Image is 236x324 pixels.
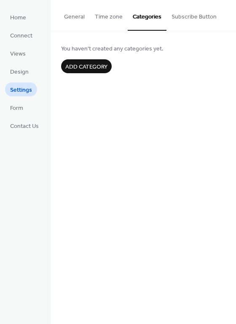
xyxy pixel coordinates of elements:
[61,59,112,73] button: Add category
[65,63,107,72] span: Add category
[5,119,44,133] a: Contact Us
[10,13,26,22] span: Home
[5,10,31,24] a: Home
[10,86,32,95] span: Settings
[10,68,29,77] span: Design
[10,104,23,113] span: Form
[10,122,39,131] span: Contact Us
[5,101,28,114] a: Form
[61,45,225,53] span: You haven't created any categories yet.
[10,32,32,40] span: Connect
[10,50,26,58] span: Views
[5,64,34,78] a: Design
[5,46,31,60] a: Views
[5,82,37,96] a: Settings
[5,28,38,42] a: Connect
